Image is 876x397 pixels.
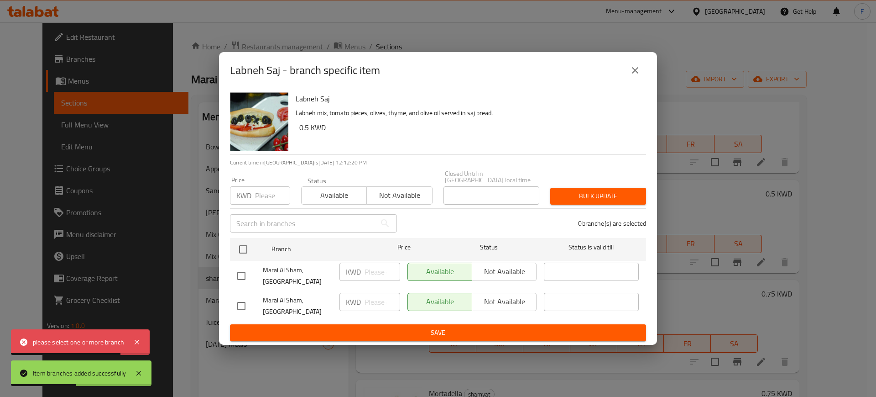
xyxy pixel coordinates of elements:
span: Status is valid till [544,242,639,253]
button: close [624,59,646,81]
p: Current time in [GEOGRAPHIC_DATA] is [DATE] 12:12:20 PM [230,159,646,167]
button: Bulk update [550,188,646,205]
h2: Labneh Saj - branch specific item [230,63,380,78]
span: Marai Al Sham, [GEOGRAPHIC_DATA] [263,265,332,287]
p: KWD [346,266,361,277]
h6: Labneh Saj [296,92,639,105]
input: Please enter price [365,263,400,281]
button: Available [301,186,367,205]
p: KWD [346,296,361,307]
span: Bulk update [558,191,639,202]
span: Branch [271,243,366,255]
p: 0 branche(s) are selected [578,219,646,228]
img: Labneh Saj [230,92,288,151]
button: Save [230,324,646,341]
span: Price [374,242,434,253]
span: Marai Al Sham, [GEOGRAPHIC_DATA] [263,295,332,318]
input: Please enter price [365,293,400,311]
div: Item branches added successfully [33,368,126,378]
p: Labneh mix, tomato pieces, olives, thyme, and olive oil served in saj bread. [296,107,639,119]
p: KWD [236,190,251,201]
span: Not available [370,189,428,202]
span: Available [305,189,363,202]
button: Not available [366,186,432,205]
span: Save [237,327,639,339]
div: please select one or more branch [33,337,124,347]
h6: 0.5 KWD [299,121,639,134]
input: Search in branches [230,214,376,233]
span: Status [442,242,537,253]
input: Please enter price [255,186,290,205]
